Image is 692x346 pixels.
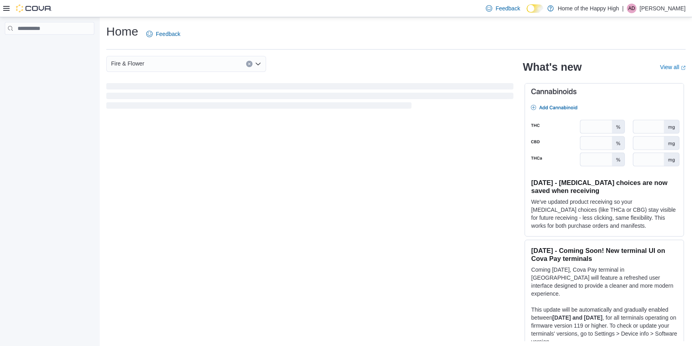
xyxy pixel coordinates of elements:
[622,4,624,13] p: |
[527,4,543,13] input: Dark Mode
[628,4,635,13] span: AD
[558,4,619,13] p: Home of the Happy High
[531,266,677,298] p: Coming [DATE], Cova Pay terminal in [GEOGRAPHIC_DATA] will feature a refreshed user interface des...
[531,247,677,262] h3: [DATE] - Coming Soon! New terminal UI on Cova Pay terminals
[681,66,686,70] svg: External link
[523,61,582,74] h2: What's new
[531,179,677,195] h3: [DATE] - [MEDICAL_DATA] choices are now saved when receiving
[106,85,513,110] span: Loading
[255,61,261,67] button: Open list of options
[660,64,686,70] a: View allExternal link
[627,4,636,13] div: Aaron De Sousa
[531,198,677,230] p: We've updated product receiving so your [MEDICAL_DATA] choices (like THCa or CBG) stay visible fo...
[5,36,94,56] nav: Complex example
[111,59,144,68] span: Fire & Flower
[106,24,138,40] h1: Home
[246,61,253,67] button: Clear input
[495,4,520,12] span: Feedback
[156,30,180,38] span: Feedback
[531,306,677,346] p: This update will be automatically and gradually enabled between , for all terminals operating on ...
[553,314,603,321] strong: [DATE] and [DATE]
[143,26,183,42] a: Feedback
[483,0,523,16] a: Feedback
[16,4,52,12] img: Cova
[640,4,686,13] p: [PERSON_NAME]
